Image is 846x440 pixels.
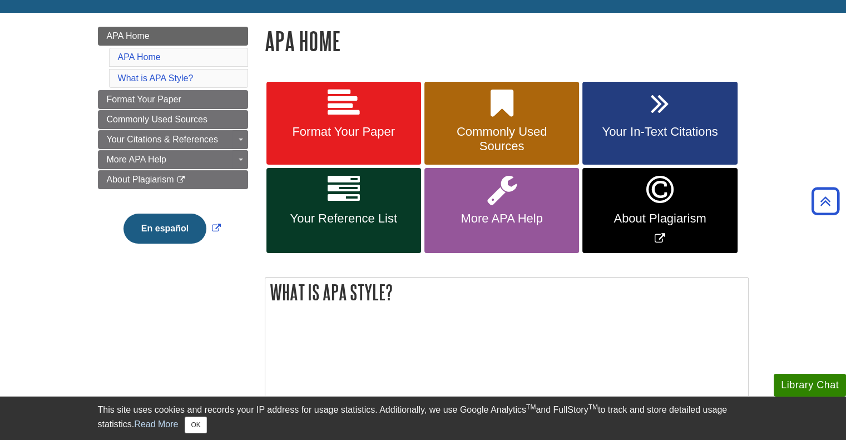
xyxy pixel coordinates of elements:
button: Close [185,417,206,433]
span: More APA Help [433,211,571,226]
button: En español [123,214,206,244]
span: Format Your Paper [275,125,413,139]
span: About Plagiarism [107,175,174,184]
span: Your Reference List [275,211,413,226]
span: Commonly Used Sources [107,115,207,124]
a: APA Home [118,52,161,62]
a: Your Citations & References [98,130,248,149]
a: APA Home [98,27,248,46]
a: What is APA Style? [118,73,194,83]
a: Commonly Used Sources [98,110,248,129]
a: More APA Help [98,150,248,169]
i: This link opens in a new window [176,176,186,184]
h2: What is APA Style? [265,278,748,307]
button: Library Chat [774,374,846,397]
a: Your In-Text Citations [582,82,737,165]
a: Format Your Paper [98,90,248,109]
span: Your In-Text Citations [591,125,729,139]
a: Read More [134,419,178,429]
span: Your Citations & References [107,135,218,144]
span: About Plagiarism [591,211,729,226]
a: Commonly Used Sources [424,82,579,165]
a: About Plagiarism [98,170,248,189]
span: More APA Help [107,155,166,164]
span: Commonly Used Sources [433,125,571,154]
a: More APA Help [424,168,579,253]
span: Format Your Paper [107,95,181,104]
sup: TM [588,403,598,411]
sup: TM [526,403,536,411]
a: Back to Top [808,194,843,209]
span: APA Home [107,31,150,41]
div: This site uses cookies and records your IP address for usage statistics. Additionally, we use Goo... [98,403,749,433]
a: Link opens in new window [121,224,224,233]
h1: APA Home [265,27,749,55]
a: Link opens in new window [582,168,737,253]
a: Format Your Paper [266,82,421,165]
div: Guide Page Menu [98,27,248,263]
a: Your Reference List [266,168,421,253]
